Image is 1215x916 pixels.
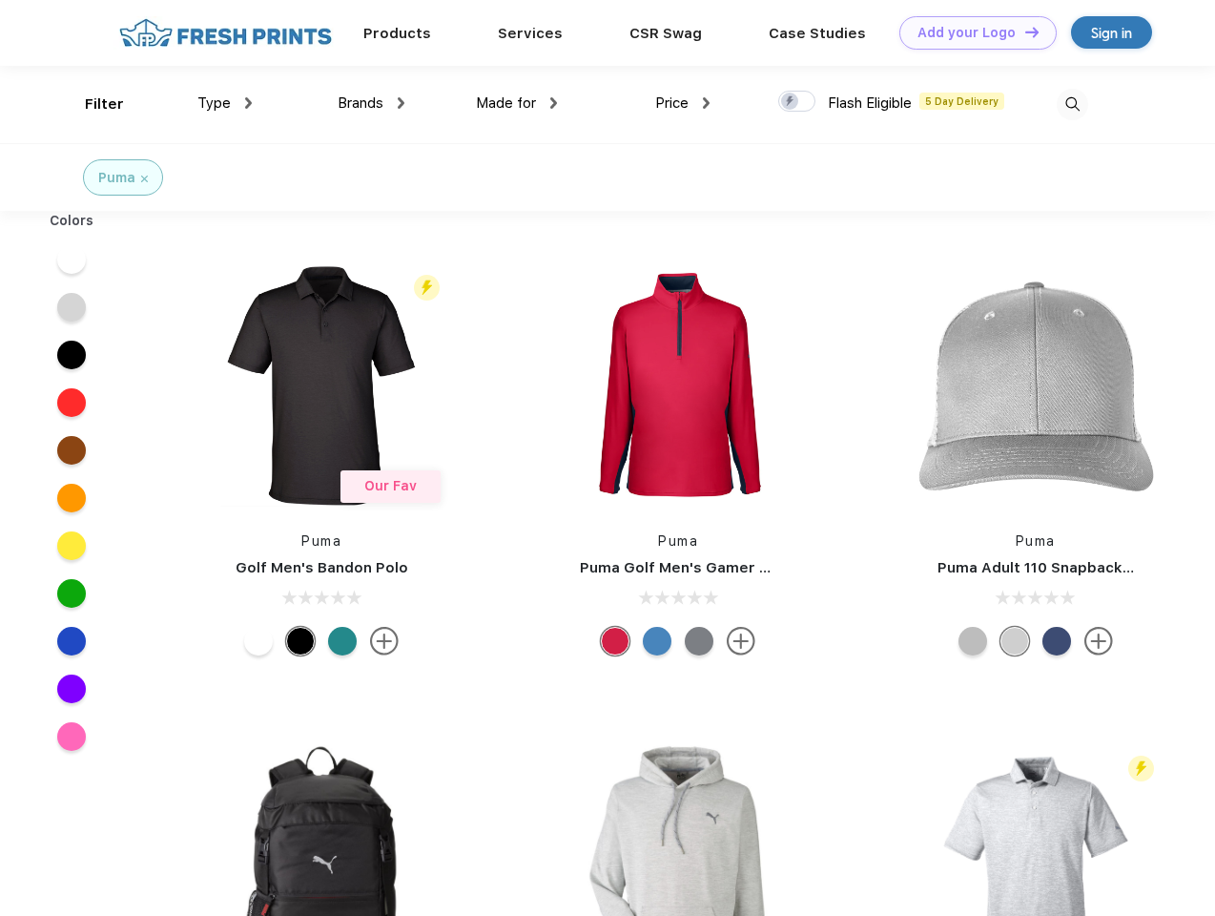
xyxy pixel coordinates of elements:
[685,627,713,656] div: Quiet Shade
[245,97,252,109] img: dropdown.png
[909,259,1163,512] img: func=resize&h=266
[629,25,702,42] a: CSR Swag
[658,533,698,549] a: Puma
[727,627,755,656] img: more.svg
[364,478,417,493] span: Our Fav
[301,533,341,549] a: Puma
[98,168,135,188] div: Puma
[1071,16,1152,49] a: Sign in
[580,559,881,576] a: Puma Golf Men's Gamer Golf Quarter-Zip
[236,559,408,576] a: Golf Men's Bandon Polo
[958,627,987,656] div: Quarry with Brt Whit
[398,97,404,109] img: dropdown.png
[703,97,710,109] img: dropdown.png
[338,94,383,112] span: Brands
[113,16,338,50] img: fo%20logo%202.webp
[919,93,1004,110] span: 5 Day Delivery
[370,627,399,656] img: more.svg
[1000,627,1029,656] div: Quarry Brt Whit
[550,97,557,109] img: dropdown.png
[197,94,231,112] span: Type
[601,627,629,656] div: Ski Patrol
[917,25,1016,41] div: Add your Logo
[244,627,273,656] div: Bright White
[286,627,315,656] div: Puma Black
[498,25,563,42] a: Services
[828,94,912,112] span: Flash Eligible
[476,94,536,112] span: Made for
[1084,627,1113,656] img: more.svg
[655,94,689,112] span: Price
[1057,89,1088,120] img: desktop_search.svg
[1016,533,1056,549] a: Puma
[1042,627,1071,656] div: Peacoat Qut Shd
[643,627,671,656] div: Bright Cobalt
[85,94,124,115] div: Filter
[141,176,148,182] img: filter_cancel.svg
[414,275,440,301] img: flash_active_toggle.svg
[1025,27,1039,37] img: DT
[328,627,357,656] div: Green Lagoon
[363,25,431,42] a: Products
[1128,756,1154,781] img: flash_active_toggle.svg
[1091,22,1132,44] div: Sign in
[35,211,109,231] div: Colors
[195,259,448,512] img: func=resize&h=266
[551,259,805,512] img: func=resize&h=266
